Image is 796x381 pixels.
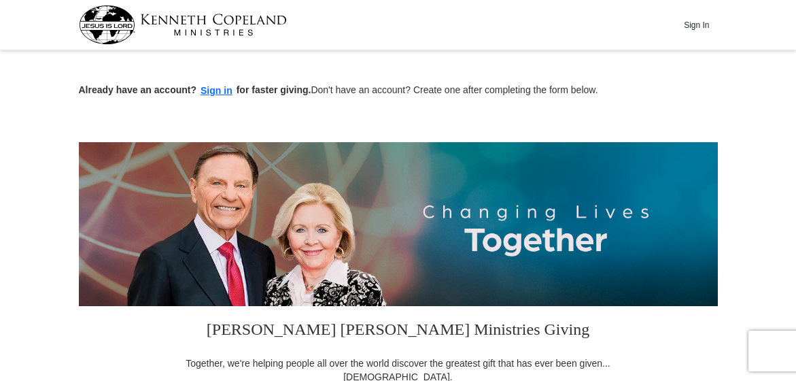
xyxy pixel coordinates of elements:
[79,83,718,99] p: Don't have an account? Create one after completing the form below.
[79,5,287,44] img: kcm-header-logo.svg
[196,83,237,99] button: Sign in
[676,14,717,35] button: Sign In
[177,306,619,357] h3: [PERSON_NAME] [PERSON_NAME] Ministries Giving
[79,84,311,95] strong: Already have an account? for faster giving.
